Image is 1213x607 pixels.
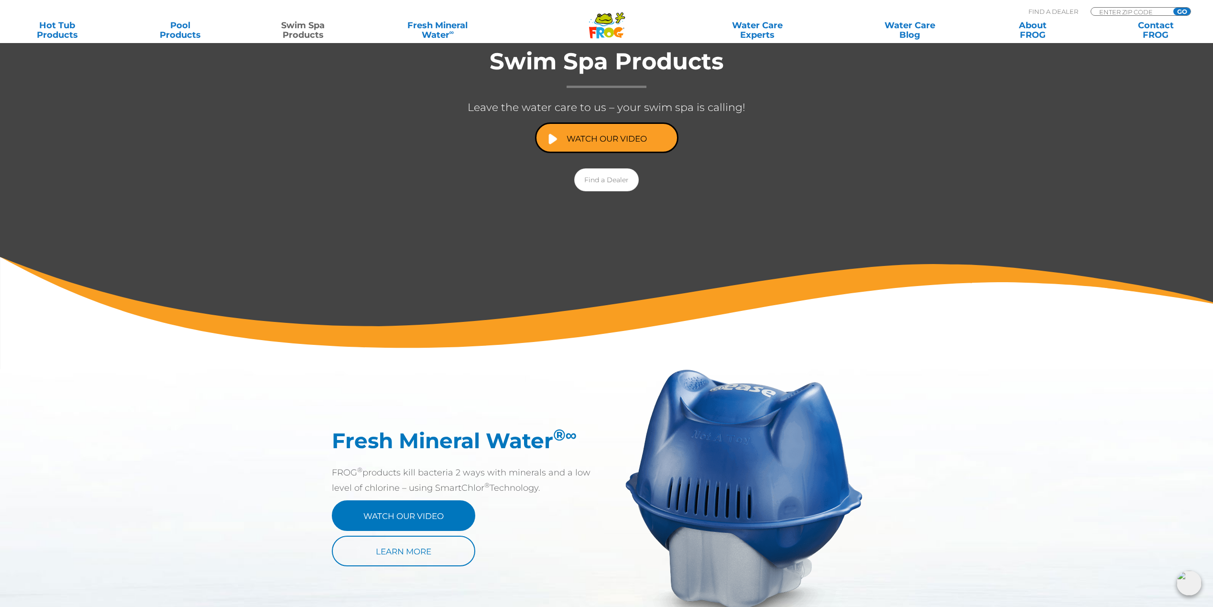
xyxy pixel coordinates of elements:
a: Fresh MineralWater∞ [378,21,497,40]
p: Leave the water care to us – your swim spa is calling! [415,98,798,118]
h2: Fresh Mineral Water [332,428,607,453]
input: Zip Code Form [1098,8,1163,16]
sup: ® [553,425,577,444]
a: Water CareExperts [680,21,835,40]
a: Hot TubProducts [10,21,105,40]
a: AboutFROG [985,21,1081,40]
sup: ∞ [449,28,454,36]
input: GO [1173,8,1191,15]
a: PoolProducts [132,21,228,40]
a: Water CareBlog [863,21,958,40]
em: ∞ [566,425,577,444]
img: openIcon [1177,571,1202,596]
a: Watch Our Video [332,500,475,531]
p: Find A Dealer [1028,7,1078,16]
a: ContactFROG [1108,21,1203,40]
sup: ® [484,481,490,489]
p: FROG products kill bacteria 2 ways with minerals and a low level of chlorine – using SmartChlor T... [332,465,607,496]
a: Learn More [332,536,475,566]
a: Watch Our Video [535,122,678,153]
h1: Swim Spa Products [415,49,798,88]
sup: ® [357,466,362,474]
a: Swim SpaProducts [255,21,351,40]
a: Find a Dealer [574,168,639,191]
